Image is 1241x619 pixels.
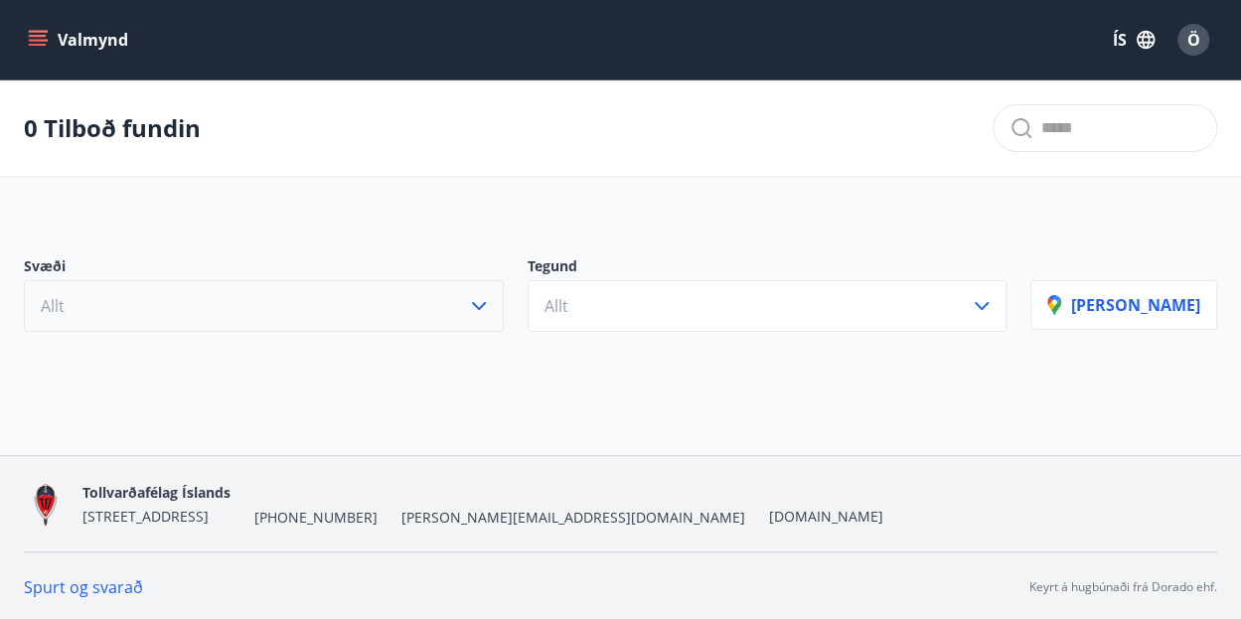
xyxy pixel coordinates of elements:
[41,295,65,317] span: Allt
[544,295,568,317] span: Allt
[1102,22,1165,58] button: ÍS
[24,280,504,332] button: Allt
[24,111,201,145] p: 0 Tilboð fundin
[1047,294,1200,316] p: [PERSON_NAME]
[1187,29,1200,51] span: Ö
[528,280,1008,332] button: Allt
[24,22,136,58] button: menu
[24,256,504,280] p: Svæði
[1030,280,1217,330] button: [PERSON_NAME]
[24,483,67,526] img: gNGvRfkBpV9U19LDnqSDIKdSC1DjkwNjNalYspOh.png
[82,483,231,502] span: Tollvarðafélag Íslands
[401,508,745,528] span: [PERSON_NAME][EMAIL_ADDRESS][DOMAIN_NAME]
[254,508,378,528] span: [PHONE_NUMBER]
[82,507,209,526] span: [STREET_ADDRESS]
[1029,578,1217,596] p: Keyrt á hugbúnaði frá Dorado ehf.
[769,507,883,526] a: [DOMAIN_NAME]
[528,256,1008,280] p: Tegund
[1169,16,1217,64] button: Ö
[24,576,143,598] a: Spurt og svarað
